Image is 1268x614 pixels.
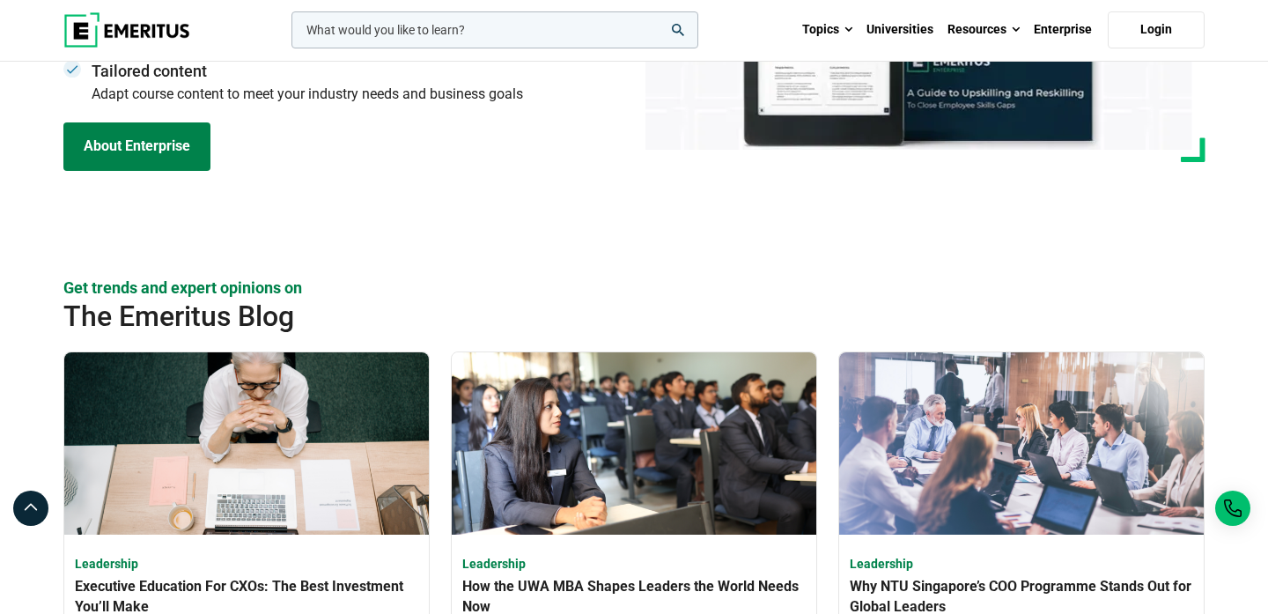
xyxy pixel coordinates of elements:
p: Get trends and expert opinions on [63,277,1205,299]
img: How the UWA MBA Shapes Leaders the World Needs Now | Online Leadership Course [452,352,816,535]
input: woocommerce-product-search-field-0 [291,11,698,48]
a: About Enterprise [63,122,210,170]
h4: Leadership [75,556,418,573]
img: Why NTU Singapore’s COO Programme Stands Out for Global Leaders | Online Leadership Course [839,352,1204,535]
span: Tailored content [92,60,623,82]
h2: The Emeritus Blog [63,299,1205,334]
span: Adapt course content to meet your industry needs and business goals [92,85,523,102]
h4: Leadership [850,556,1193,573]
a: Login [1108,11,1205,48]
img: Executive Education For CXOs: The Best Investment You’ll Make | Online Leadership Course [64,352,429,535]
h4: Leadership [462,556,806,573]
